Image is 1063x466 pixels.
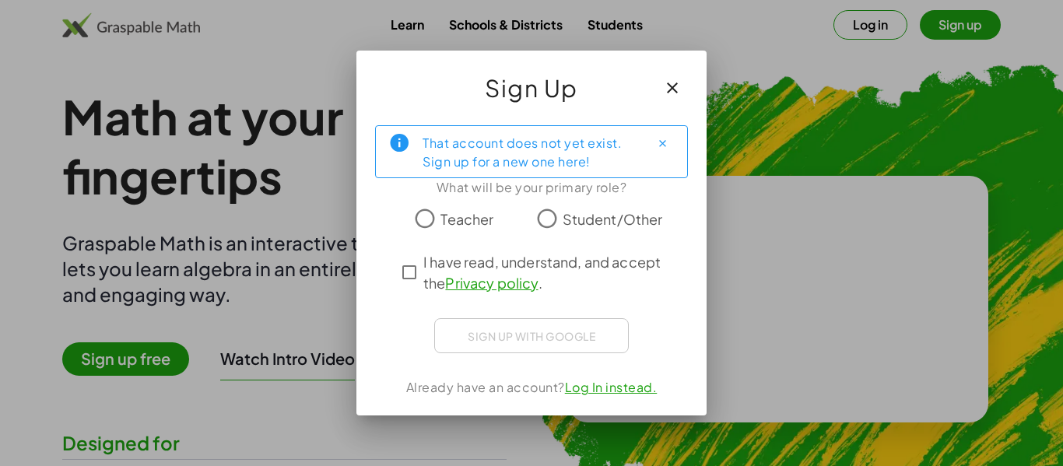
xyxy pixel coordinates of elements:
div: What will be your primary role? [375,178,688,197]
a: Log In instead. [565,379,658,395]
span: Sign Up [485,69,578,107]
span: Teacher [440,208,493,229]
div: Already have an account? [375,378,688,397]
span: I have read, understand, and accept the . [423,251,668,293]
a: Privacy policy [445,274,538,292]
button: Close [650,131,675,156]
span: Student/Other [563,208,663,229]
div: That account does not yet exist. Sign up for a new one here! [423,132,637,171]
